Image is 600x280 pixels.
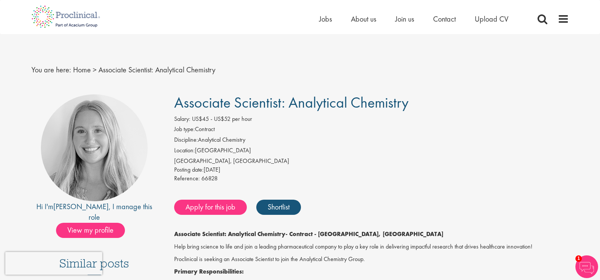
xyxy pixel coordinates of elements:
a: breadcrumb link [73,65,91,75]
a: Apply for this job [174,200,247,215]
span: Posting date: [174,166,204,174]
p: Proclinical is seeking an Associate Scientist to join the Analytical Chemistry Group. [174,255,569,264]
div: Hi I'm , I manage this role [31,201,157,223]
span: View my profile [56,223,125,238]
span: 1 [575,255,582,262]
p: Help bring science to life and join a leading pharmaceutical company to play a key role in delive... [174,242,569,251]
img: Chatbot [575,255,598,278]
strong: Associate Scientist: Analytical Chemistry [174,230,285,238]
span: 66828 [201,174,218,182]
label: Location: [174,146,195,155]
span: Associate Scientist: Analytical Chemistry [98,65,215,75]
a: Jobs [319,14,332,24]
a: [PERSON_NAME] [53,202,109,211]
a: About us [351,14,376,24]
span: You are here: [31,65,71,75]
a: Shortlist [256,200,301,215]
strong: - Contract - [GEOGRAPHIC_DATA], [GEOGRAPHIC_DATA] [285,230,443,238]
span: Associate Scientist: Analytical Chemistry [174,93,408,112]
a: View my profile [56,224,132,234]
label: Reference: [174,174,200,183]
label: Discipline: [174,136,198,144]
a: Join us [395,14,414,24]
label: Job type: [174,125,195,134]
li: Analytical Chemistry [174,136,569,146]
li: [GEOGRAPHIC_DATA] [174,146,569,157]
strong: Primary Responsibilities: [174,267,244,275]
li: Contract [174,125,569,136]
div: [GEOGRAPHIC_DATA], [GEOGRAPHIC_DATA] [174,157,569,166]
img: imeage of recruiter Shannon Briggs [41,94,148,201]
div: [DATE] [174,166,569,174]
label: Salary: [174,115,190,124]
iframe: reCAPTCHA [5,252,102,275]
a: Upload CV [475,14,508,24]
span: US$45 - US$52 per hour [192,115,252,123]
span: > [93,65,97,75]
a: Contact [433,14,456,24]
